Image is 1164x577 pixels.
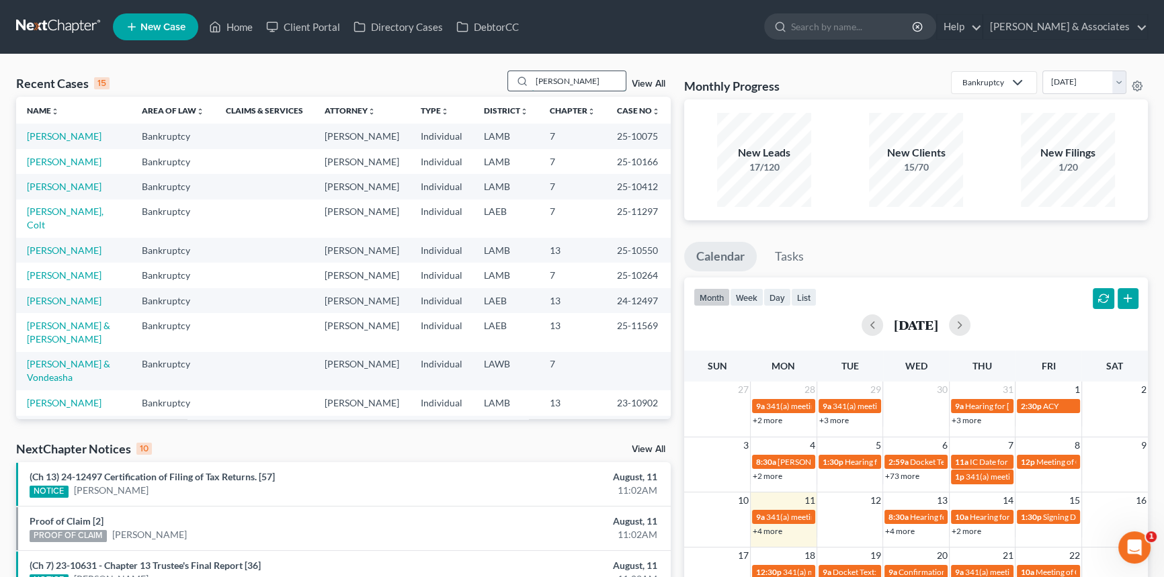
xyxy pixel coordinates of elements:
[27,269,101,281] a: [PERSON_NAME]
[539,352,606,390] td: 7
[737,492,750,508] span: 10
[30,530,107,542] div: PROOF OF CLAIM
[606,238,671,263] td: 25-10550
[473,149,539,174] td: LAMB
[708,360,727,371] span: Sun
[803,492,817,508] span: 11
[16,441,152,457] div: NextChapter Notices
[766,512,896,522] span: 341(a) meeting for [PERSON_NAME]
[457,528,657,541] div: 11:02AM
[131,352,215,390] td: Bankruptcy
[27,181,101,192] a: [PERSON_NAME]
[1068,492,1081,508] span: 15
[753,471,782,481] a: +2 more
[457,559,657,572] div: August, 11
[457,515,657,528] div: August, 11
[131,416,215,441] td: Bankruptcy
[51,107,59,116] i: unfold_more
[587,107,595,116] i: unfold_more
[473,238,539,263] td: LAMB
[314,238,410,263] td: [PERSON_NAME]
[314,390,410,415] td: [PERSON_NAME]
[955,457,968,467] span: 11a
[888,457,909,467] span: 2:59a
[131,313,215,351] td: Bankruptcy
[756,457,776,467] span: 8:30a
[955,512,968,522] span: 10a
[142,105,204,116] a: Area of Lawunfold_more
[885,526,915,536] a: +4 more
[869,145,963,161] div: New Clients
[539,199,606,238] td: 7
[1001,382,1015,398] span: 31
[74,484,149,497] a: [PERSON_NAME]
[756,401,765,411] span: 9a
[27,130,101,142] a: [PERSON_NAME]
[539,174,606,199] td: 7
[314,352,410,390] td: [PERSON_NAME]
[965,401,1070,411] span: Hearing for [PERSON_NAME]
[936,547,949,564] span: 20
[717,161,811,174] div: 17/120
[778,457,862,467] span: [PERSON_NAME] - Trial
[473,288,539,313] td: LAEB
[484,105,528,116] a: Districtunfold_more
[737,547,750,564] span: 17
[1021,401,1042,411] span: 2:30p
[410,174,473,199] td: Individual
[140,22,185,32] span: New Case
[756,512,765,522] span: 9a
[473,199,539,238] td: LAEB
[539,149,606,174] td: 7
[742,437,750,453] span: 3
[314,124,410,148] td: [PERSON_NAME]
[910,457,1101,467] span: Docket Text: for [PERSON_NAME] & [PERSON_NAME]
[888,567,897,577] span: 9a
[955,472,964,482] span: 1p
[347,15,450,39] a: Directory Cases
[539,390,606,415] td: 13
[473,263,539,287] td: LAMB
[539,238,606,263] td: 13
[1073,382,1081,398] span: 1
[936,382,949,398] span: 30
[30,560,261,571] a: (Ch 7) 23-10631 - Chapter 13 Trustee's Final Report [36]
[1007,437,1015,453] span: 7
[869,492,882,508] span: 12
[841,360,858,371] span: Tue
[766,401,967,411] span: 341(a) meeting for [PERSON_NAME] & [PERSON_NAME]
[905,360,927,371] span: Wed
[410,149,473,174] td: Individual
[202,15,259,39] a: Home
[1001,492,1015,508] span: 14
[30,515,103,527] a: Proof of Claim [2]
[325,105,376,116] a: Attorneyunfold_more
[94,77,110,89] div: 15
[410,199,473,238] td: Individual
[803,382,817,398] span: 28
[314,199,410,238] td: [PERSON_NAME]
[136,443,152,455] div: 10
[791,288,817,306] button: list
[869,382,882,398] span: 29
[606,174,671,199] td: 25-10412
[410,124,473,148] td: Individual
[753,526,782,536] a: +4 more
[131,390,215,415] td: Bankruptcy
[30,471,275,482] a: (Ch 13) 24-12497 Certification of Filing of Tax Returns. [57]
[955,401,964,411] span: 9a
[955,567,964,577] span: 9a
[27,358,110,383] a: [PERSON_NAME] & Vondeasha
[606,313,671,351] td: 25-11569
[421,105,449,116] a: Typeunfold_more
[869,547,882,564] span: 19
[756,567,782,577] span: 12:30p
[899,567,1147,577] span: Confirmation hearing for Dually [PERSON_NAME] & [PERSON_NAME]
[1140,437,1148,453] span: 9
[1068,547,1081,564] span: 22
[314,174,410,199] td: [PERSON_NAME]
[1021,567,1034,577] span: 10a
[1140,382,1148,398] span: 2
[972,360,992,371] span: Thu
[196,107,204,116] i: unfold_more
